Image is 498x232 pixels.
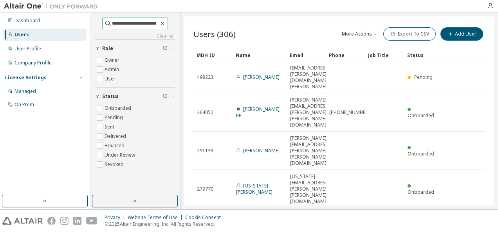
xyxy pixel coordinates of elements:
span: Clear filter [163,93,168,100]
img: facebook.svg [47,217,56,225]
button: Add User [440,27,483,41]
span: Status [102,93,119,100]
button: Export To CSV [383,27,436,41]
span: 498223 [197,74,213,80]
a: Clear all [95,33,175,39]
span: [PERSON_NAME][EMAIL_ADDRESS][PERSON_NAME][PERSON_NAME][DOMAIN_NAME] [290,97,330,128]
span: 291133 [197,148,213,154]
img: youtube.svg [86,217,97,225]
div: Cookie Consent [185,214,226,221]
div: License Settings [5,75,47,81]
div: Company Profile [14,60,52,66]
div: User Profile [14,46,41,52]
img: Altair One [4,2,102,10]
label: Bounced [105,141,126,150]
div: Email [290,49,323,61]
div: Name [236,49,283,61]
a: [PERSON_NAME] [243,74,280,80]
label: Delivered [105,132,128,141]
label: Onboarded [105,104,133,113]
img: linkedin.svg [73,217,81,225]
label: Owner [105,55,121,65]
span: Users (306) [193,29,236,39]
a: [PERSON_NAME] [243,147,280,154]
div: Phone [329,49,362,61]
p: © 2025 Altair Engineering, Inc. All Rights Reserved. [105,221,226,227]
label: Sent [105,122,116,132]
span: 279770 [197,186,213,192]
div: Status [407,49,440,61]
div: Dashboard [14,18,40,24]
span: Clear filter [163,45,168,52]
div: MDH ID [197,49,229,61]
span: Onboarded [408,150,434,157]
div: Website Terms of Use [128,214,185,221]
span: 264052 [197,109,213,116]
label: Pending [105,113,125,122]
div: Managed [14,88,36,95]
span: Pending [414,74,433,80]
button: Role [95,40,175,57]
label: Under Review [105,150,137,160]
label: Admin [105,65,121,74]
div: Privacy [105,214,128,221]
span: [PERSON_NAME][EMAIL_ADDRESS][PERSON_NAME][PERSON_NAME][DOMAIN_NAME] [290,135,330,166]
a: [US_STATE][PERSON_NAME] [236,182,272,195]
img: altair_logo.svg [2,217,43,225]
span: Role [102,45,113,52]
span: Onboarded [408,189,434,195]
span: [US_STATE][EMAIL_ADDRESS][PERSON_NAME][PERSON_NAME][DOMAIN_NAME] [290,173,330,205]
label: User [105,74,117,84]
a: [PERSON_NAME], PE [236,106,281,119]
button: More Actions [341,27,379,41]
label: Revoked [105,160,125,169]
span: [PHONE_NUMBER] [329,109,370,116]
span: Onboarded [408,112,434,119]
div: Job Title [368,49,401,61]
img: instagram.svg [60,217,69,225]
div: Users [14,32,29,38]
div: On Prem [14,102,34,108]
button: Status [95,88,175,105]
span: [EMAIL_ADDRESS][PERSON_NAME][DOMAIN_NAME][PERSON_NAME] [290,65,330,90]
